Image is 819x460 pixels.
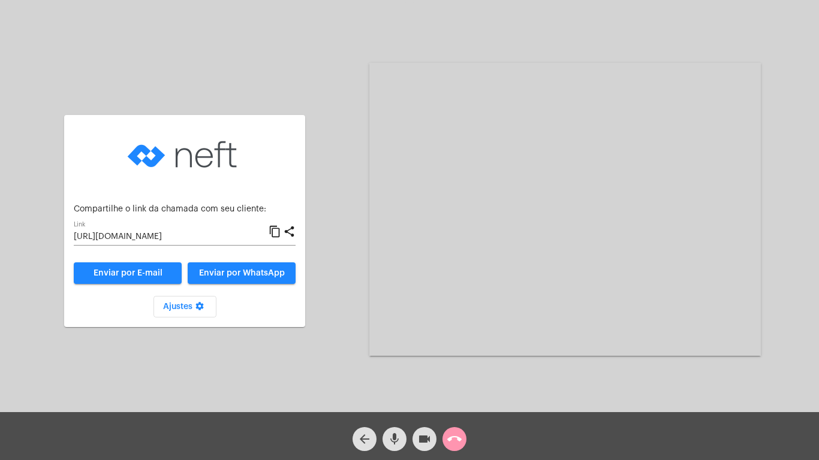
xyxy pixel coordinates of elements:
button: Enviar por WhatsApp [188,262,296,284]
a: Enviar por E-mail [74,262,182,284]
button: Ajustes [153,296,216,317]
p: Compartilhe o link da chamada com seu cliente: [74,205,296,214]
mat-icon: call_end [447,432,462,446]
mat-icon: videocam [417,432,432,446]
span: Ajustes [163,302,207,311]
mat-icon: arrow_back [357,432,372,446]
span: Enviar por E-mail [94,269,162,277]
img: logo-neft-novo-2.png [125,125,245,184]
mat-icon: mic [387,432,402,446]
mat-icon: settings [192,301,207,316]
span: Enviar por WhatsApp [199,269,285,277]
mat-icon: content_copy [269,225,281,239]
mat-icon: share [283,225,296,239]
